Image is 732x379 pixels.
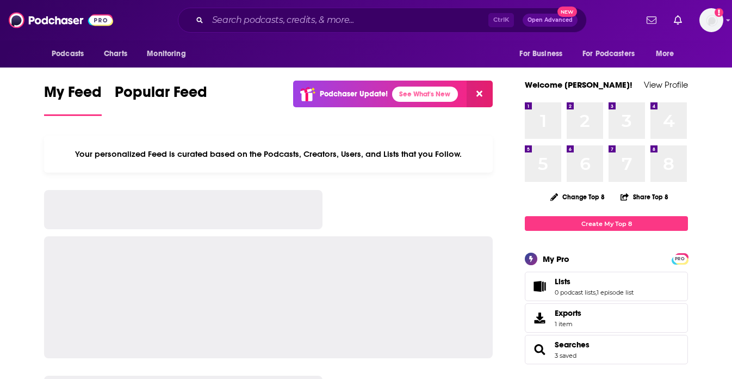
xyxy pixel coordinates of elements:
[392,87,458,102] a: See What's New
[555,320,581,328] span: 1 item
[523,14,578,27] button: Open AdvancedNew
[9,10,113,30] img: Podchaser - Follow, Share and Rate Podcasts
[512,44,576,64] button: open menu
[208,11,488,29] input: Search podcasts, credits, & more...
[44,83,102,116] a: My Feed
[642,11,661,29] a: Show notifications dropdown
[528,17,573,23] span: Open Advanced
[715,8,723,17] svg: Add a profile image
[673,255,686,263] span: PRO
[104,46,127,62] span: Charts
[555,308,581,318] span: Exports
[529,279,550,294] a: Lists
[699,8,723,32] img: User Profile
[557,7,577,17] span: New
[644,80,688,90] a: View Profile
[178,8,587,33] div: Search podcasts, credits, & more...
[555,340,590,350] a: Searches
[543,254,569,264] div: My Pro
[620,186,669,207] button: Share Top 8
[44,44,98,64] button: open menu
[597,289,634,296] a: 1 episode list
[525,335,688,364] span: Searches
[525,272,688,301] span: Lists
[139,44,200,64] button: open menu
[488,13,514,27] span: Ctrl K
[320,89,388,99] p: Podchaser Update!
[52,46,84,62] span: Podcasts
[673,254,686,262] a: PRO
[525,303,688,333] a: Exports
[525,80,632,90] a: Welcome [PERSON_NAME]!
[555,352,576,359] a: 3 saved
[44,83,102,108] span: My Feed
[656,46,674,62] span: More
[529,342,550,357] a: Searches
[575,44,650,64] button: open menu
[555,277,570,286] span: Lists
[525,216,688,231] a: Create My Top 8
[555,277,634,286] a: Lists
[44,136,493,173] div: Your personalized Feed is curated based on the Podcasts, Creators, Users, and Lists that you Follow.
[519,46,562,62] span: For Business
[115,83,207,116] a: Popular Feed
[544,190,611,204] button: Change Top 8
[555,289,595,296] a: 0 podcast lists
[669,11,686,29] a: Show notifications dropdown
[115,83,207,108] span: Popular Feed
[529,310,550,326] span: Exports
[699,8,723,32] span: Logged in as Ashley_Beenen
[97,44,134,64] a: Charts
[595,289,597,296] span: ,
[582,46,635,62] span: For Podcasters
[699,8,723,32] button: Show profile menu
[147,46,185,62] span: Monitoring
[648,44,688,64] button: open menu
